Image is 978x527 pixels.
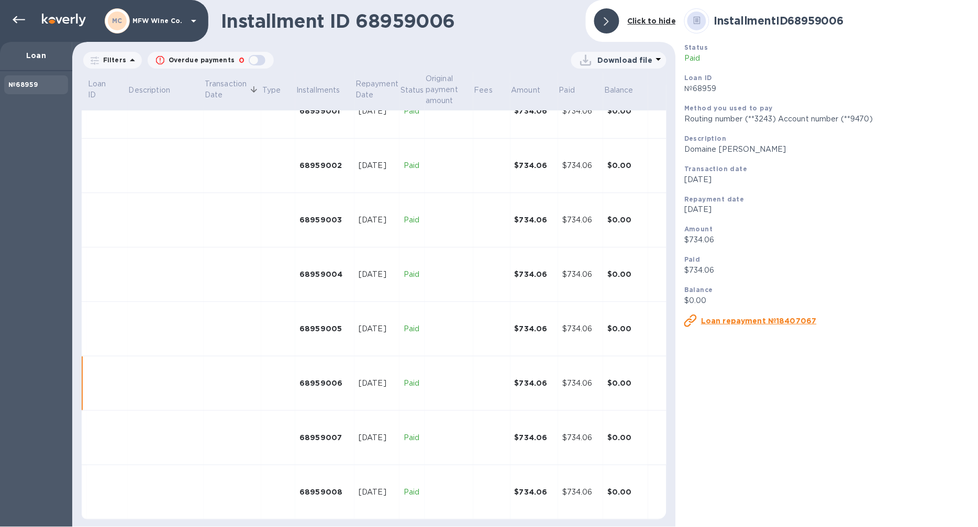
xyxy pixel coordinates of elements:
b: MC [112,17,123,25]
div: $0.00 [607,106,643,116]
b: Method you used to pay [684,104,773,112]
p: [DATE] [684,174,970,185]
p: Fees [474,85,493,96]
div: [DATE] [359,160,395,171]
div: $734.06 [515,160,554,171]
div: [DATE] [359,215,395,226]
b: №68959 [8,81,38,88]
u: Loan repayment №18407067 [701,317,817,325]
div: 68959001 [299,106,350,116]
p: MFW Wine Co. [132,17,185,25]
span: Amount [511,85,554,96]
b: Transaction date [684,165,747,173]
div: $0.00 [607,215,643,225]
span: Transaction Date [205,79,261,100]
p: Loan [8,50,64,61]
p: Installments [296,85,340,96]
img: Logo [42,14,86,26]
div: $734.06 [562,323,599,334]
div: $0.00 [607,378,643,388]
span: Original payment amount [426,73,472,106]
p: Transaction Date [205,79,247,100]
div: $734.06 [562,487,599,498]
div: $734.06 [515,432,554,443]
p: Overdue payments [169,55,235,65]
p: Paid [684,53,970,64]
span: Loan ID [88,79,127,100]
div: $0.00 [607,269,643,279]
span: Installments [296,85,354,96]
p: №68959 [684,83,970,94]
div: $734.06 [515,269,554,279]
div: $734.06 [562,160,599,171]
div: $734.06 [515,378,554,388]
p: Original payment amount [426,73,459,106]
b: Installment ID 68959006 [714,14,843,27]
div: $0.00 [607,323,643,334]
span: Paid [559,85,589,96]
div: $0.00 [607,487,643,497]
p: Loan ID [88,79,113,100]
p: Amount [511,85,540,96]
span: Balance [604,85,647,96]
b: Paid [684,255,701,263]
p: Paid [404,378,420,389]
b: Balance [684,286,713,294]
p: 0 [239,55,244,66]
div: 68959004 [299,269,350,279]
span: Description [129,85,184,96]
div: $734.06 [515,487,554,497]
b: Amount [684,225,713,233]
b: Loan ID [684,74,712,82]
div: $734.06 [562,269,599,280]
p: Routing number (**3243) Account number (**9470) [684,114,970,125]
button: Overdue payments0 [148,52,274,69]
div: [DATE] [359,323,395,334]
p: Status [401,85,424,96]
p: $0.00 [684,295,970,306]
div: 68959008 [299,487,350,497]
div: [DATE] [359,432,395,443]
span: Type [262,85,295,96]
p: $734.06 [684,234,970,245]
div: [DATE] [359,378,395,389]
div: $734.06 [562,215,599,226]
p: Paid [404,432,420,443]
div: $734.06 [515,106,554,116]
div: $0.00 [607,160,643,171]
p: Filters [99,55,126,64]
div: 68959002 [299,160,350,171]
div: 68959005 [299,323,350,334]
p: $734.06 [684,265,970,276]
p: Paid [404,215,420,226]
div: [DATE] [359,269,395,280]
div: $734.06 [562,432,599,443]
b: Description [684,134,726,142]
div: $0.00 [607,432,643,443]
b: Click to hide [628,17,676,25]
span: Fees [474,85,507,96]
div: 68959006 [299,378,350,388]
div: [DATE] [359,106,395,117]
div: 68959007 [299,432,350,443]
b: Status [684,43,708,51]
p: Paid [404,323,420,334]
p: Paid [404,269,420,280]
p: Paid [404,487,420,498]
div: $734.06 [515,215,554,225]
div: $734.06 [562,106,599,117]
p: Repayment Date [355,79,399,100]
p: Balance [604,85,634,96]
h1: Installment ID 68959006 [221,10,577,32]
p: Paid [559,85,575,96]
p: Domaine [PERSON_NAME] [684,144,970,155]
p: [DATE] [684,204,970,215]
p: Paid [404,106,420,117]
div: $734.06 [562,378,599,389]
b: Repayment date [684,195,744,203]
div: $734.06 [515,323,554,334]
p: Paid [404,160,420,171]
div: [DATE] [359,487,395,498]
